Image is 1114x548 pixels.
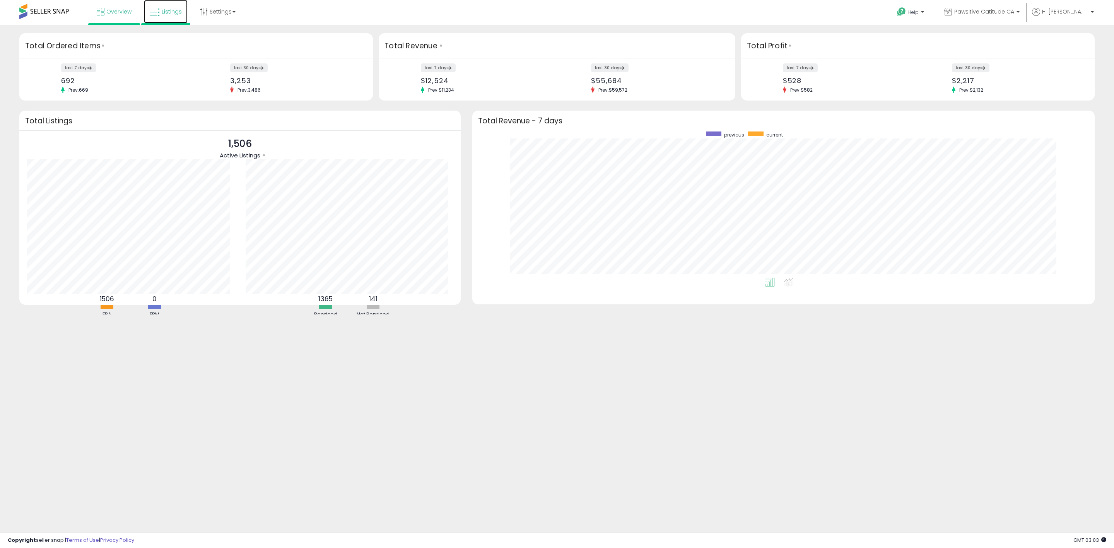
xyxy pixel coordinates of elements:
[952,63,989,72] label: last 30 days
[421,63,456,72] label: last 7 days
[786,42,793,49] div: Tooltip anchor
[25,118,455,124] h3: Total Listings
[1032,8,1094,25] a: Hi [PERSON_NAME]
[766,131,783,138] span: current
[1042,8,1088,15] span: Hi [PERSON_NAME]
[955,87,987,93] span: Prev: $2,132
[230,63,268,72] label: last 30 days
[369,294,378,304] b: 141
[424,87,458,93] span: Prev: $11,234
[131,311,178,318] div: FBM
[234,87,265,93] span: Prev: 3,486
[100,294,114,304] b: 1506
[897,7,906,17] i: Get Help
[591,77,721,85] div: $55,684
[591,63,629,72] label: last 30 days
[747,41,1089,51] h3: Total Profit
[783,63,818,72] label: last 7 days
[952,77,1081,85] div: $2,217
[350,311,396,318] div: Not Repriced
[478,118,1089,124] h3: Total Revenue - 7 days
[384,41,730,51] h3: Total Revenue
[786,87,817,93] span: Prev: $582
[230,77,359,85] div: 3,253
[421,77,551,85] div: $12,524
[106,8,132,15] span: Overview
[152,294,157,304] b: 0
[908,9,919,15] span: Help
[65,87,92,93] span: Prev: 669
[61,63,96,72] label: last 7 days
[84,311,130,318] div: FBA
[891,1,932,25] a: Help
[318,294,333,304] b: 1365
[260,152,267,159] div: Tooltip anchor
[954,8,1014,15] span: Pawsitive Catitude CA
[437,42,444,49] div: Tooltip anchor
[724,131,744,138] span: previous
[61,77,190,85] div: 692
[162,8,182,15] span: Listings
[220,151,260,159] span: Active Listings
[25,41,367,51] h3: Total Ordered Items
[302,311,349,318] div: Repriced
[783,77,912,85] div: $528
[595,87,631,93] span: Prev: $59,572
[220,137,260,151] p: 1,506
[99,42,106,49] div: Tooltip anchor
